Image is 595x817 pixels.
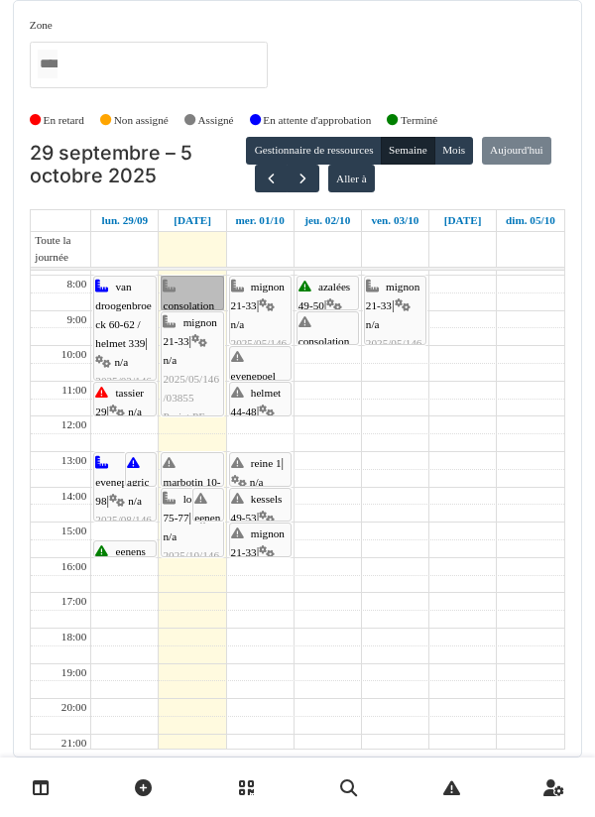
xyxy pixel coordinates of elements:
[231,384,290,536] div: |
[95,387,144,417] span: tassier 29
[44,112,84,129] label: En retard
[95,476,140,507] span: evenepoel 98
[163,530,177,542] span: n/a
[163,490,221,604] div: |
[231,318,245,330] span: n/a
[98,210,153,231] a: 29 septembre 2025
[58,488,90,505] div: 14:00
[163,549,219,580] span: 2025/10/146/07202
[95,542,154,770] div: |
[231,210,288,231] a: 1 octobre 2025
[298,313,357,541] div: |
[127,454,155,816] div: |
[440,210,486,231] a: 4 octobre 2025
[58,416,90,433] div: 12:00
[198,112,234,129] label: Assigné
[163,476,220,507] span: marbotin 10-14
[163,454,221,663] div: |
[300,210,354,231] a: 2 octobre 2025
[30,142,247,188] h2: 29 septembre – 5 octobre 2025
[328,165,375,192] button: Aller à
[62,276,90,292] div: 8:00
[58,558,90,575] div: 16:00
[58,735,90,752] div: 21:00
[30,17,53,34] label: Zone
[128,406,142,417] span: n/a
[381,137,435,165] button: Semaine
[287,165,319,193] button: Suivant
[231,278,290,430] div: |
[58,452,90,469] div: 13:00
[366,281,419,311] span: mignon 21-33
[231,525,290,696] div: |
[434,137,474,165] button: Mois
[58,593,90,610] div: 17:00
[58,664,90,681] div: 19:00
[58,699,90,716] div: 20:00
[163,493,205,524] span: locht 75-77
[95,375,152,406] span: 2025/03/146/02305
[231,527,285,558] span: mignon 21-33
[255,165,288,193] button: Précédent
[38,50,58,78] input: Tous
[58,346,90,363] div: 10:00
[231,348,290,501] div: |
[163,373,219,404] span: 2025/05/146/03855
[115,356,129,368] span: n/a
[95,514,152,544] span: 2025/08/146/06374
[298,281,351,311] span: azalées 49-50
[368,210,423,231] a: 3 octobre 2025
[298,278,357,430] div: |
[62,311,90,328] div: 9:00
[231,490,290,661] div: |
[95,384,154,536] div: |
[95,281,152,350] span: van droogenbroeck 60-62 / helmet 339
[163,354,177,366] span: n/a
[502,210,559,231] a: 5 octobre 2025
[231,493,283,524] span: kessels 49-53
[163,313,221,466] div: |
[366,278,424,430] div: |
[231,337,288,368] span: 2025/05/146/03855
[128,495,142,507] span: n/a
[163,410,219,460] span: Projet PE cave et entre mignon
[246,137,381,165] button: Gestionnaire de ressources
[250,476,264,488] span: n/a
[482,137,551,165] button: Aujourd'hui
[231,387,282,417] span: helmet 44-48
[58,629,90,645] div: 18:00
[231,281,285,311] span: mignon 21-33
[263,112,371,129] label: En attente d'approbation
[114,112,169,129] label: Non assigné
[231,370,276,401] span: evenepoel 100
[231,454,290,587] div: |
[194,490,222,813] div: |
[58,523,90,539] div: 15:00
[31,232,90,266] span: Toute la journée
[58,382,90,399] div: 11:00
[401,112,437,129] label: Terminé
[366,337,422,368] span: 2025/05/146/03855
[366,318,380,330] span: n/a
[127,476,153,545] span: agriculture 171-175
[95,454,154,568] div: |
[95,278,154,487] div: |
[95,545,146,576] span: eenens 65
[163,316,216,347] span: mignon 21-33
[194,512,220,542] span: eenens 65
[170,210,215,231] a: 30 septembre 2025
[298,335,350,366] span: consolation 70
[251,457,282,469] span: reine 1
